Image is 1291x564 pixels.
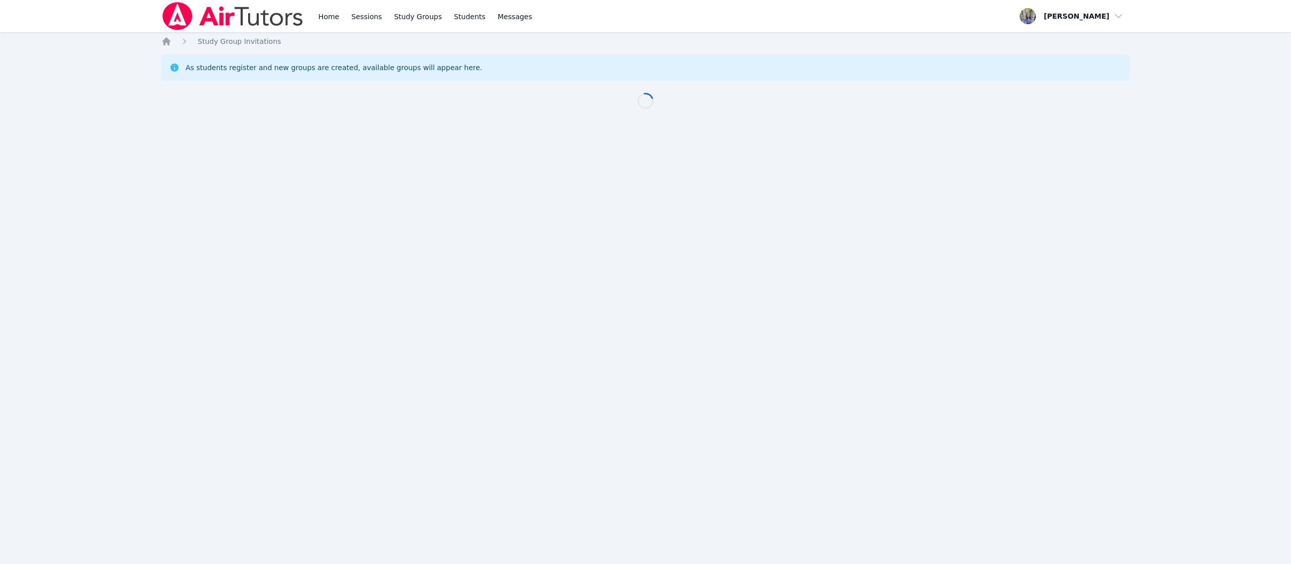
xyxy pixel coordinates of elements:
[161,2,304,30] img: Air Tutors
[498,12,533,22] span: Messages
[161,36,1130,46] nav: Breadcrumb
[198,36,281,46] a: Study Group Invitations
[198,37,281,45] span: Study Group Invitations
[186,63,482,73] div: As students register and new groups are created, available groups will appear here.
